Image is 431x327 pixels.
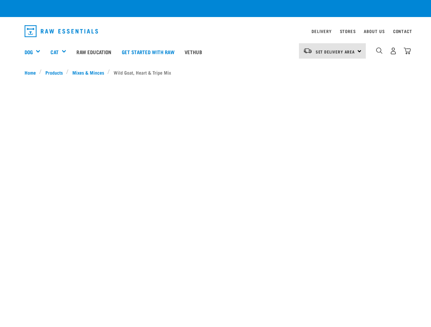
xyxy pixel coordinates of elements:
img: home-icon@2x.png [404,47,411,54]
a: Vethub [179,38,207,65]
a: Dog [25,48,33,56]
a: Delivery [312,30,331,32]
img: user.png [390,47,397,54]
a: Stores [340,30,356,32]
a: Cat [51,48,58,56]
a: Home [25,69,40,76]
span: Set Delivery Area [316,50,355,53]
a: Raw Education [71,38,116,65]
nav: dropdown navigation [19,22,412,40]
img: van-moving.png [303,48,312,54]
nav: breadcrumbs [25,69,407,76]
img: home-icon-1@2x.png [376,47,383,54]
a: Get started with Raw [117,38,179,65]
a: Contact [393,30,412,32]
a: Products [42,69,66,76]
a: About Us [364,30,385,32]
a: Mixes & Minces [69,69,107,76]
img: Raw Essentials Logo [25,25,98,37]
